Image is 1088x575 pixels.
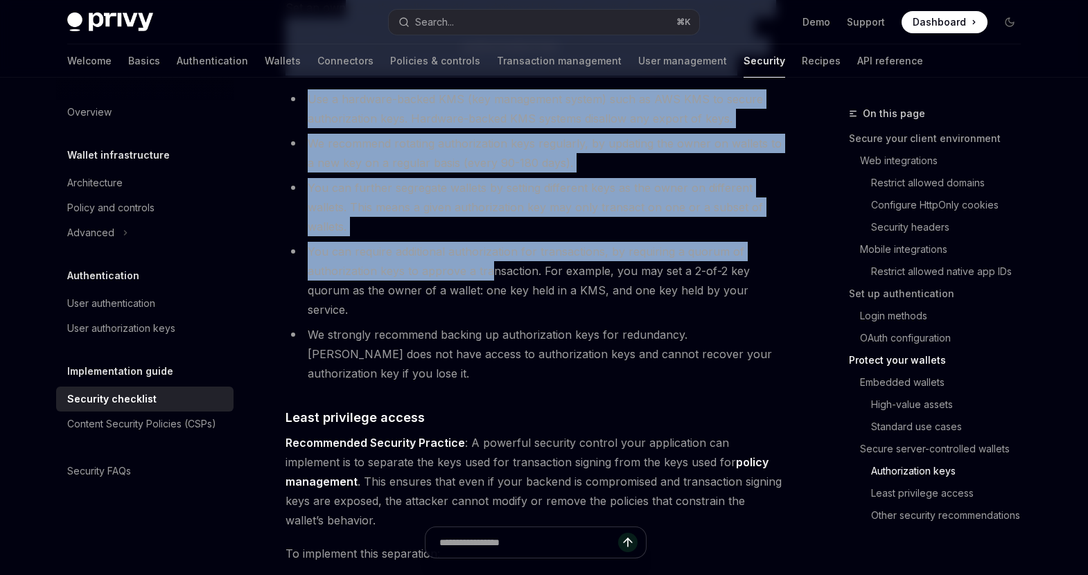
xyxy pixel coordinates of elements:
[860,305,1032,327] a: Login methods
[56,291,234,316] a: User authentication
[67,363,173,380] h5: Implementation guide
[860,327,1032,349] a: OAuth configuration
[67,224,114,241] div: Advanced
[67,463,131,479] div: Security FAQs
[56,100,234,125] a: Overview
[860,238,1032,260] a: Mobile integrations
[286,325,785,383] li: We strongly recommend backing up authorization keys for redundancy. [PERSON_NAME] does not have a...
[56,170,234,195] a: Architecture
[415,14,454,30] div: Search...
[871,260,1032,283] a: Restrict allowed native app IDs
[860,438,1032,460] a: Secure server-controlled wallets
[67,200,155,216] div: Policy and controls
[67,104,112,121] div: Overview
[286,436,465,450] strong: Recommended Security Practice
[67,147,170,163] h5: Wallet infrastructure
[860,150,1032,172] a: Web integrations
[902,11,988,33] a: Dashboard
[857,44,923,78] a: API reference
[67,391,157,407] div: Security checklist
[67,416,216,432] div: Content Security Policies (CSPs)
[67,12,153,32] img: dark logo
[849,127,1032,150] a: Secure your client environment
[913,15,966,29] span: Dashboard
[871,393,1032,416] a: High-value assets
[390,44,480,78] a: Policies & controls
[56,459,234,484] a: Security FAQs
[871,172,1032,194] a: Restrict allowed domains
[871,504,1032,527] a: Other security recommendations
[871,194,1032,216] a: Configure HttpOnly cookies
[999,11,1021,33] button: Toggle dark mode
[286,178,785,236] li: You can further segregate wallets by setting different keys as the owner on different wallets. Th...
[849,283,1032,305] a: Set up authentication
[56,387,234,412] a: Security checklist
[871,460,1032,482] a: Authorization keys
[286,433,785,530] span: : A powerful security control your application can implement is to separate the keys used for tra...
[802,15,830,29] a: Demo
[67,320,175,337] div: User authorization keys
[802,44,841,78] a: Recipes
[265,44,301,78] a: Wallets
[56,195,234,220] a: Policy and controls
[317,44,374,78] a: Connectors
[871,416,1032,438] a: Standard use cases
[618,533,638,552] button: Send message
[849,349,1032,371] a: Protect your wallets
[128,44,160,78] a: Basics
[67,44,112,78] a: Welcome
[638,44,727,78] a: User management
[286,89,785,128] li: Use a hardware-backed KMS (key management system) such as AWS KMS to secure authorization keys. H...
[676,17,691,28] span: ⌘ K
[67,175,123,191] div: Architecture
[860,371,1032,393] a: Embedded wallets
[389,10,699,35] button: Search...⌘K
[56,316,234,341] a: User authorization keys
[863,105,925,122] span: On this page
[744,44,785,78] a: Security
[67,295,155,312] div: User authentication
[177,44,248,78] a: Authentication
[286,242,785,319] li: You can require additional authorization for transactions, by requiring a quorum of authorization...
[286,134,785,172] li: We recommend rotating authorization keys regularly, by updating the owner on wallets to a new key...
[497,44,622,78] a: Transaction management
[847,15,885,29] a: Support
[871,216,1032,238] a: Security headers
[56,412,234,436] a: Content Security Policies (CSPs)
[286,408,425,427] span: Least privilege access
[67,267,139,284] h5: Authentication
[871,482,1032,504] a: Least privilege access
